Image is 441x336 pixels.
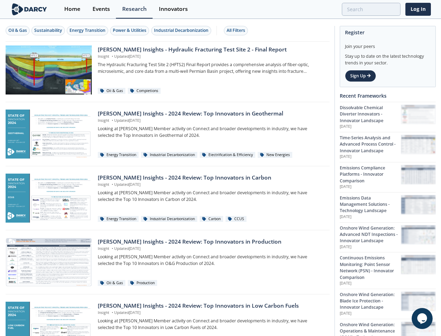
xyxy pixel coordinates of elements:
a: Darcy Insights - 2024 Review: Top Innovators in Production preview [PERSON_NAME] Insights - 2024 ... [6,238,330,287]
div: Join your peers [345,38,431,50]
div: Onshore Wind Generation: Blade Ice Protection - Innovator Landscape [340,292,401,311]
input: Advanced Search [342,3,400,16]
div: Industrial Decarbonization [154,27,208,34]
a: Darcy Insights - 2024 Review: Top Innovators in Geothermal preview [PERSON_NAME] Insights - 2024 ... [6,110,330,159]
a: Dissolvable Chemical Diverter Innovators - Innovator Landscape [DATE] Dissolvable Chemical Divert... [340,102,436,132]
p: [DATE] [340,154,401,160]
a: Darcy Insights - 2024 Review: Top Innovators in Carbon preview [PERSON_NAME] Insights - 2024 Revi... [6,174,330,223]
p: Insight Updated [DATE] [98,182,324,188]
div: Events [93,6,110,12]
p: Insight Updated [DATE] [98,118,324,124]
button: Industrial Decarbonization [151,26,211,35]
div: Energy Transition [69,27,105,34]
a: Log In [405,3,431,16]
div: [PERSON_NAME] Insights - 2024 Review: Top Innovators in Low Carbon Fuels [98,302,324,310]
div: Time-Series Analysis and Advanced Process Control - Innovator Landscape [340,135,401,154]
div: Emissions Data Management Solutions - Technology Landscape [340,195,401,214]
p: Insight Updated [DATE] [98,310,324,316]
span: • [110,182,114,187]
div: Home [64,6,80,12]
div: Industrial Decarbonization [141,152,197,158]
button: Oil & Gas [6,26,30,35]
div: Research [122,6,147,12]
div: Oil & Gas [8,27,27,34]
div: Register [345,26,431,38]
div: Emissions Compliance Platforms - Innovator Comparison [340,165,401,184]
button: Power & Utilities [110,26,149,35]
a: Emissions Compliance Platforms - Innovator Comparison [DATE] Emissions Compliance Platforms - Inn... [340,162,436,192]
div: Recent Frameworks [340,90,436,102]
div: Onshore Wind Generation: Advanced NDT Inspections - Innovator Landscape [340,225,401,244]
p: [DATE] [340,124,401,129]
a: Emissions Data Management Solutions - Technology Landscape [DATE] Emissions Data Management Solut... [340,192,436,222]
div: [PERSON_NAME] Insights - 2024 Review: Top Innovators in Carbon [98,174,324,182]
div: Power & Utilities [113,27,146,34]
p: Looking at [PERSON_NAME] Member activity on Connect and broader developments in industry, we have... [98,254,324,267]
iframe: chat widget [412,308,434,329]
p: [DATE] [340,281,401,286]
div: Continuous Emissions Monitoring: Point Sensor Network (PSN) - Innovator Comparison [340,255,401,281]
p: Looking at [PERSON_NAME] Member activity on Connect and broader developments in industry, we have... [98,318,324,331]
p: Looking at [PERSON_NAME] Member activity on Connect and broader developments in industry, we have... [98,190,324,203]
div: [PERSON_NAME] Insights - Hydraulic Fracturing Test Site 2 - Final Report [98,45,324,54]
p: Looking at [PERSON_NAME] Member activity on Connect and broader developments in industry, we have... [98,126,324,139]
p: The Hydraulic Fracturing Test Site 2 (HFTS2) Final Report provides a comprehensive analysis of fi... [98,62,324,75]
div: Completions [128,88,161,94]
a: Onshore Wind Generation: Blade Ice Protection - Innovator Landscape [DATE] Onshore Wind Generatio... [340,289,436,319]
img: logo-wide.svg [10,3,49,15]
div: Energy Transition [98,152,139,158]
span: • [110,54,114,59]
a: Darcy Insights - Hydraulic Fracturing Test Site 2 - Final Report preview [PERSON_NAME] Insights -... [6,45,330,94]
span: • [110,246,114,251]
div: CCUS [226,216,247,222]
div: Electrification & Efficiency [200,152,255,158]
div: Sustainability [34,27,62,34]
p: Insight Updated [DATE] [98,54,324,59]
div: Innovators [159,6,188,12]
div: Production [128,280,157,286]
span: • [110,118,114,123]
p: [DATE] [340,184,401,190]
button: Sustainability [31,26,65,35]
a: Sign Up [345,70,376,82]
p: [DATE] [340,214,401,220]
div: Oil & Gas [98,88,125,94]
div: New Energies [258,152,292,158]
div: [PERSON_NAME] Insights - 2024 Review: Top Innovators in Geothermal [98,110,324,118]
div: Dissolvable Chemical Diverter Innovators - Innovator Landscape [340,105,401,124]
button: Energy Transition [67,26,108,35]
div: [PERSON_NAME] Insights - 2024 Review: Top Innovators in Production [98,238,324,246]
a: Onshore Wind Generation: Advanced NDT Inspections - Innovator Landscape [DATE] Onshore Wind Gener... [340,222,436,252]
p: [DATE] [340,311,401,316]
a: Time-Series Analysis and Advanced Process Control - Innovator Landscape [DATE] Time-Series Analys... [340,132,436,162]
p: [DATE] [340,244,401,250]
div: Oil & Gas [98,280,125,286]
div: Industrial Decarbonization [141,216,197,222]
div: Energy Transition [98,216,139,222]
div: All Filters [227,27,245,34]
span: • [110,310,114,315]
div: Carbon [200,216,223,222]
a: Continuous Emissions Monitoring: Point Sensor Network (PSN) - Innovator Comparison [DATE] Continu... [340,252,436,288]
div: Stay up to date on the latest technology trends in your sector. [345,50,431,66]
button: All Filters [224,26,248,35]
p: Insight Updated [DATE] [98,246,324,252]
